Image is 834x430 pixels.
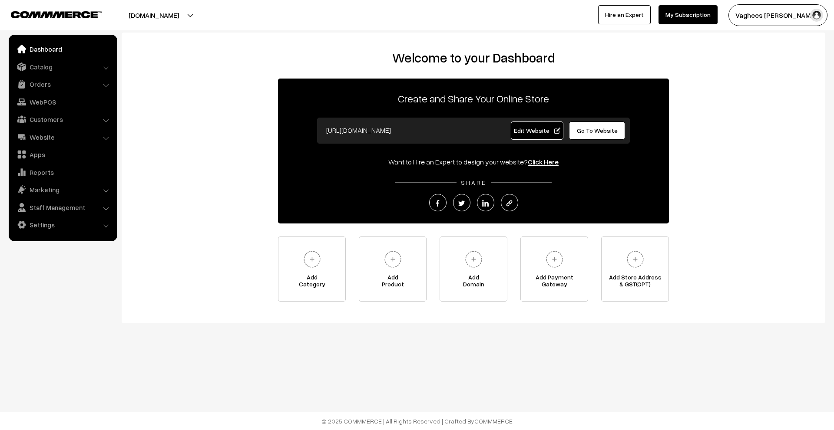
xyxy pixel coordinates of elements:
[278,157,669,167] div: Want to Hire an Expert to design your website?
[130,50,817,66] h2: Welcome to your Dashboard
[528,158,559,166] a: Click Here
[98,4,209,26] button: [DOMAIN_NAME]
[11,94,114,110] a: WebPOS
[11,112,114,127] a: Customers
[440,236,507,302] a: AddDomain
[520,236,588,302] a: Add PaymentGateway
[602,274,669,291] span: Add Store Address & GST(OPT)
[11,41,114,57] a: Dashboard
[11,164,114,180] a: Reports
[359,236,427,302] a: AddProduct
[359,274,426,291] span: Add Product
[278,91,669,106] p: Create and Share Your Online Store
[521,274,588,291] span: Add Payment Gateway
[623,247,647,271] img: plus.svg
[11,200,114,215] a: Staff Management
[11,11,102,18] img: COMMMERCE
[659,5,718,24] a: My Subscription
[511,121,564,140] a: Edit Website
[11,129,114,145] a: Website
[810,9,823,22] img: user
[601,236,669,302] a: Add Store Address& GST(OPT)
[457,179,491,186] span: SHARE
[728,4,827,26] button: Vaghees [PERSON_NAME]…
[278,274,345,291] span: Add Category
[474,417,513,425] a: COMMMERCE
[300,247,324,271] img: plus.svg
[11,59,114,75] a: Catalog
[278,236,346,302] a: AddCategory
[543,247,566,271] img: plus.svg
[462,247,486,271] img: plus.svg
[514,127,560,134] span: Edit Website
[11,9,87,19] a: COMMMERCE
[11,147,114,162] a: Apps
[577,127,618,134] span: Go To Website
[11,182,114,197] a: Marketing
[381,247,405,271] img: plus.svg
[569,121,625,140] a: Go To Website
[11,217,114,233] a: Settings
[598,5,651,24] a: Hire an Expert
[11,76,114,92] a: Orders
[440,274,507,291] span: Add Domain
